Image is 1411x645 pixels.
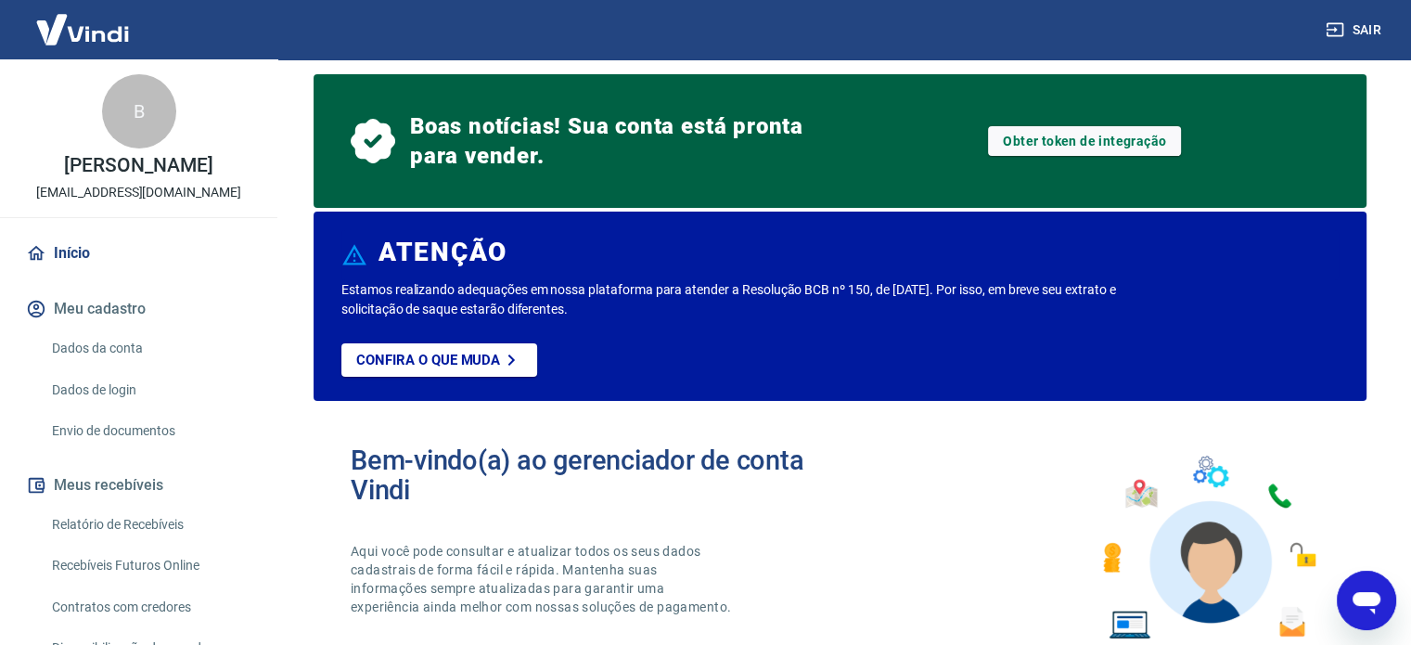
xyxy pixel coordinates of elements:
[22,289,255,329] button: Meu cadastro
[410,111,811,171] span: Boas notícias! Sua conta está pronta para vender.
[22,465,255,506] button: Meus recebíveis
[45,412,255,450] a: Envio de documentos
[45,371,255,409] a: Dados de login
[45,506,255,544] a: Relatório de Recebíveis
[988,126,1181,156] a: Obter token de integração
[356,352,500,368] p: Confira o que muda
[378,243,507,262] h6: ATENÇÃO
[22,233,255,274] a: Início
[351,445,840,505] h2: Bem-vindo(a) ao gerenciador de conta Vindi
[45,547,255,585] a: Recebíveis Futuros Online
[341,343,537,377] a: Confira o que muda
[1322,13,1389,47] button: Sair
[1337,571,1396,630] iframe: Botão para abrir a janela de mensagens
[45,329,255,368] a: Dados da conta
[36,183,241,202] p: [EMAIL_ADDRESS][DOMAIN_NAME]
[64,156,212,175] p: [PERSON_NAME]
[351,542,735,616] p: Aqui você pode consultar e atualizar todos os seus dados cadastrais de forma fácil e rápida. Mant...
[341,280,1139,319] p: Estamos realizando adequações em nossa plataforma para atender a Resolução BCB nº 150, de [DATE]....
[45,588,255,626] a: Contratos com credores
[22,1,143,58] img: Vindi
[102,74,176,148] div: B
